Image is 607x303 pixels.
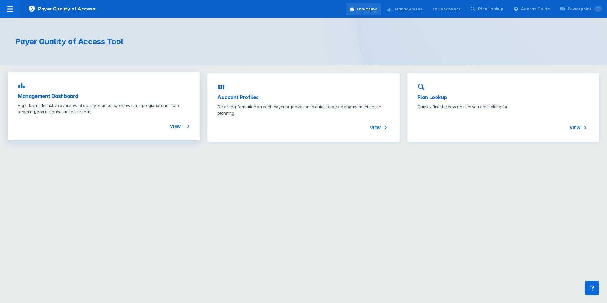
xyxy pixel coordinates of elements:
span: View [370,124,390,131]
span: View [570,124,589,131]
a: Management [383,3,426,15]
div: Accounts [440,6,461,12]
a: Management DashboardHigh-level interactive overview of quality of access, review timing, regional... [8,72,200,140]
div: Management [395,6,423,12]
span: View [170,123,190,130]
div: Powerpoint [568,6,602,12]
p: Detailed information on each payer organization to guide targeted engagement action planning. [217,104,389,116]
a: Overview [346,3,381,15]
h3: Plan Lookup [417,93,589,101]
h3: Management Dashboard [18,92,190,100]
a: Accounts [429,3,464,15]
h1: Payer Quality of Access Tool [15,37,296,46]
div: Access Guide [521,6,550,12]
p: High-level interactive overview of quality of access, review timing, regional and state targeting... [18,102,190,115]
div: Overview [357,6,377,12]
h3: Account Profiles [217,93,389,101]
p: Quickly find the payer policy you are looking for. [417,104,589,110]
span: 1 [594,6,602,12]
a: Account ProfilesDetailed information on each payer organization to guide targeted engagement acti... [207,73,399,142]
div: Contact Support [585,281,599,295]
div: Plan Lookup [478,6,503,12]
